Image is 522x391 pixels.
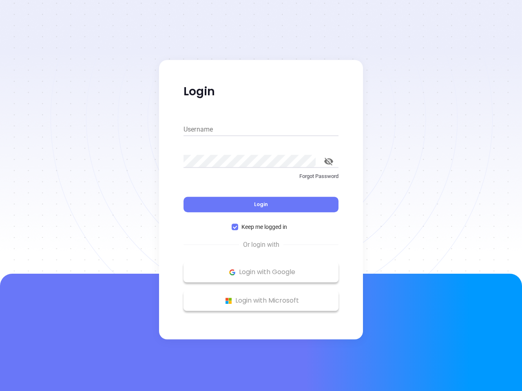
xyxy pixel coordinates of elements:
button: toggle password visibility [319,152,338,171]
img: Microsoft Logo [223,296,234,306]
button: Microsoft Logo Login with Microsoft [184,290,338,311]
span: Keep me logged in [238,222,290,231]
a: Forgot Password [184,172,338,187]
button: Login [184,197,338,212]
p: Login with Microsoft [188,294,334,307]
p: Login with Google [188,266,334,278]
img: Google Logo [227,267,237,277]
span: Or login with [239,240,283,250]
button: Google Logo Login with Google [184,262,338,282]
span: Login [254,201,268,208]
p: Forgot Password [184,172,338,180]
p: Login [184,84,338,99]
